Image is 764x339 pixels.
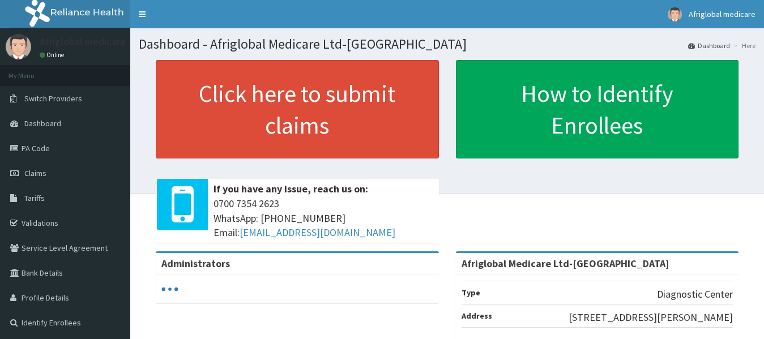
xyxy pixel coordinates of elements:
span: Tariffs [24,193,45,203]
a: Online [40,51,67,59]
span: Switch Providers [24,93,82,104]
span: 0700 7354 2623 WhatsApp: [PHONE_NUMBER] Email: [214,196,433,240]
b: Address [462,311,492,321]
strong: Afriglobal Medicare Ltd-[GEOGRAPHIC_DATA] [462,257,669,270]
a: How to Identify Enrollees [456,60,739,158]
span: Dashboard [24,118,61,128]
span: Afriglobal medicare [689,9,756,19]
a: Click here to submit claims [156,60,439,158]
img: User Image [6,34,31,59]
h1: Dashboard - Afriglobal Medicare Ltd-[GEOGRAPHIC_DATA] [139,37,756,52]
span: Claims [24,168,46,178]
p: Diagnostic Center [657,287,733,302]
b: Administrators [161,257,230,270]
a: [EMAIL_ADDRESS][DOMAIN_NAME] [240,226,395,239]
b: If you have any issue, reach us on: [214,182,368,195]
p: Afriglobal medicare [40,37,126,47]
svg: audio-loading [161,281,178,298]
b: Type [462,287,480,298]
li: Here [731,41,756,50]
img: User Image [668,7,682,22]
p: [STREET_ADDRESS][PERSON_NAME] [569,310,733,325]
a: Dashboard [688,41,730,50]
